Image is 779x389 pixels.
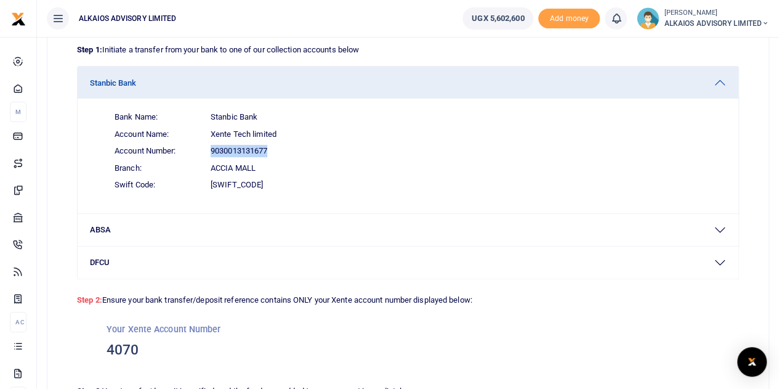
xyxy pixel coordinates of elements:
span: [SWIFT_CODE] [211,179,263,191]
img: profile-user [637,7,659,30]
p: Initiate a transfer from your bank to one of our collection accounts below [77,44,739,57]
p: Ensure your bank transfer/deposit reference contains ONLY your Xente account number displayed below: [77,289,739,307]
span: ALKAIOS ADVISORY LIMITED [664,18,769,29]
span: 9030013131677 [211,145,267,157]
li: M [10,102,26,122]
h3: 4070 [107,341,709,359]
li: Wallet ballance [458,7,538,30]
a: profile-user [PERSON_NAME] ALKAIOS ADVISORY LIMITED [637,7,769,30]
span: UGX 5,602,600 [472,12,524,25]
li: Ac [10,312,26,332]
a: Add money [538,13,600,22]
button: Stanbic Bank [78,67,738,99]
strong: Step 1: [77,45,102,54]
span: Swift Code: [115,179,201,191]
small: [PERSON_NAME] [664,8,769,18]
a: logo-small logo-large logo-large [11,14,26,23]
span: Xente Tech limited [211,128,276,141]
span: Branch: [115,162,201,174]
span: Account Name: [115,128,201,141]
small: Your Xente Account Number [107,324,221,334]
li: Toup your wallet [538,9,600,29]
a: UGX 5,602,600 [462,7,533,30]
span: Stanbic Bank [211,111,257,123]
span: Accia Mall [211,162,256,174]
button: ABSA [78,214,738,246]
span: Bank Name: [115,111,201,123]
span: ALKAIOS ADVISORY LIMITED [74,13,181,24]
span: Add money [538,9,600,29]
button: DFCU [78,247,738,279]
span: Account Number: [115,145,201,157]
img: logo-small [11,12,26,27]
div: Open Intercom Messenger [737,347,767,377]
strong: Step 2: [77,295,102,305]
